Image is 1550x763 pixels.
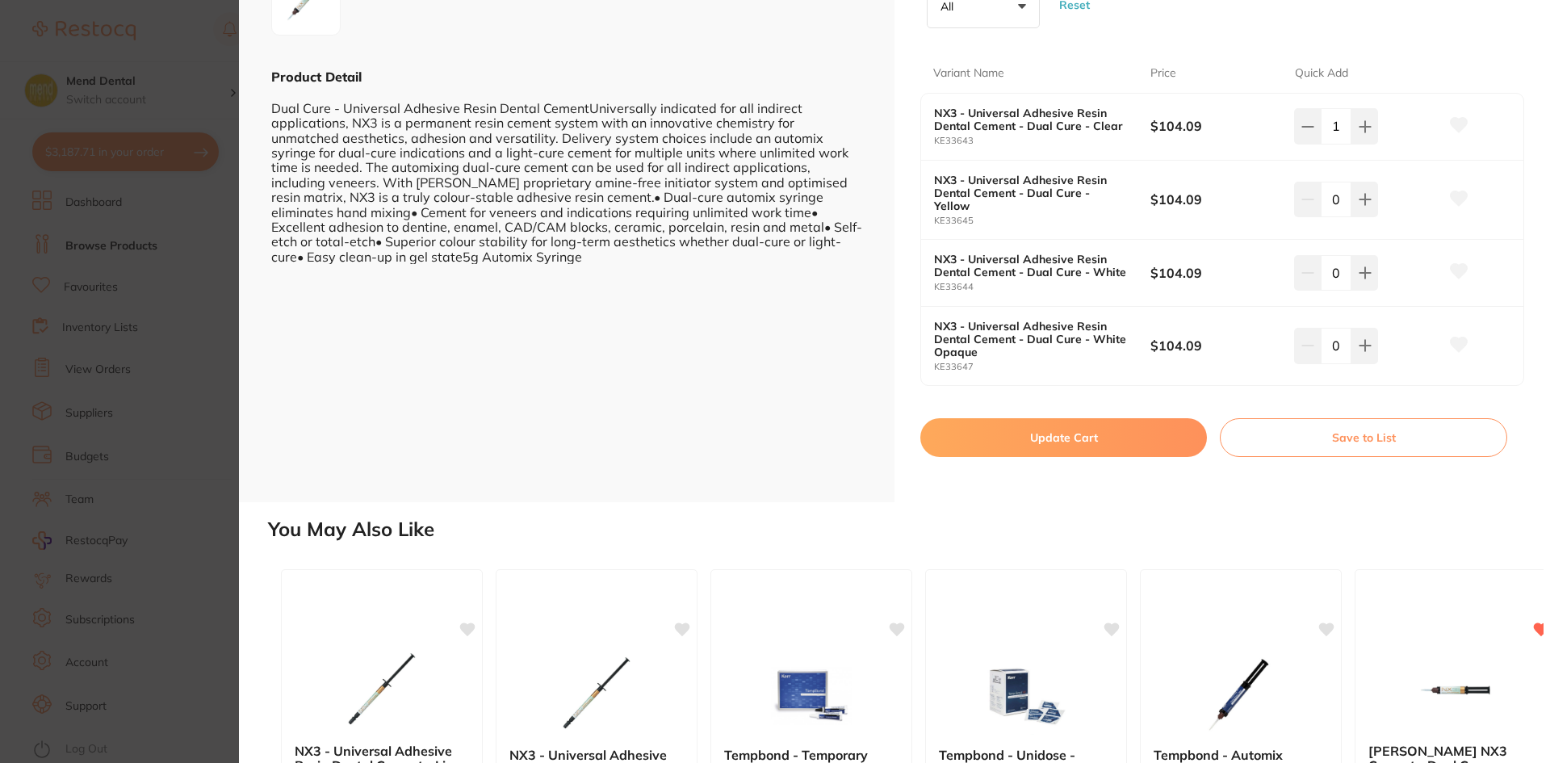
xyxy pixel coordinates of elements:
[934,216,1150,226] small: KE33645
[934,282,1150,292] small: KE33644
[920,418,1207,457] button: Update Cart
[1150,65,1176,82] p: Price
[271,86,862,264] div: Dual Cure - Universal Adhesive Resin Dental CementUniversally indicated for all indirect applicat...
[329,650,434,731] img: NX3 - Universal Adhesive Resin Dental Cement - Light Cure **Buy 2 X NX3** Receive 1 x Tempbond,Te...
[268,518,1544,541] h2: You May Also Like
[934,107,1129,132] b: NX3 - Universal Adhesive Resin Dental Cement - Dual Cure - Clear
[271,69,362,85] b: Product Detail
[934,174,1129,212] b: NX3 - Universal Adhesive Resin Dental Cement - Dual Cure - Yellow
[1150,264,1280,282] b: $104.09
[1295,65,1348,82] p: Quick Add
[1188,654,1293,735] img: Tempbond - Automix Syringes - Tempbond NE
[1220,418,1507,457] button: Save to List
[1150,337,1280,354] b: $104.09
[759,654,864,735] img: Tempbond - Temporary Cement - Type 1 - Tempbond NE
[1150,117,1280,135] b: $104.09
[934,253,1129,279] b: NX3 - Universal Adhesive Resin Dental Cement - Dual Cure - White
[934,362,1150,372] small: KE33647
[544,654,649,735] img: NX3 - Universal Adhesive Resin Dental Cement - Light Cure - Clear
[974,654,1079,735] img: Tempbond - Unidose - Tempbond NE
[1403,650,1508,731] img: Kerr NX3 Cement - Dual Cure
[934,136,1150,146] small: KE33643
[1150,191,1280,208] b: $104.09
[934,320,1129,358] b: NX3 - Universal Adhesive Resin Dental Cement - Dual Cure - White Opaque
[933,65,1004,82] p: Variant Name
